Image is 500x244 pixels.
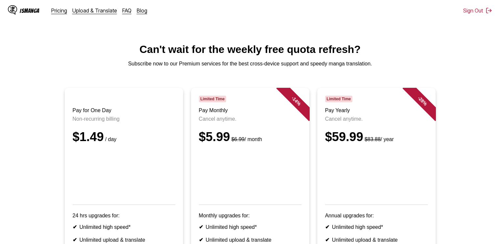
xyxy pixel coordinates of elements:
b: ✔ [325,224,329,230]
span: Limited Time [199,96,226,102]
b: ✔ [73,237,77,243]
s: $83.88 [365,136,381,142]
iframe: PayPal [325,152,428,195]
p: Non-recurring billing [73,116,175,122]
small: / year [363,136,394,142]
li: Unlimited upload & translate [325,237,428,243]
a: Upload & Translate [72,7,117,14]
b: ✔ [199,224,203,230]
div: IsManga [20,8,39,14]
h3: Pay Monthly [199,108,301,113]
a: Blog [137,7,147,14]
li: Unlimited high speed* [325,224,428,230]
p: Subscribe now to our Premium services for the best cross-device support and speedy manga translat... [5,61,495,67]
div: - 14 % [276,81,316,121]
span: Limited Time [325,96,352,102]
div: - 28 % [402,81,442,121]
iframe: PayPal [199,152,301,195]
button: Sign Out [463,7,492,14]
b: ✔ [73,224,77,230]
div: $5.99 [199,130,301,144]
small: / month [230,136,262,142]
li: Unlimited upload & translate [73,237,175,243]
li: Unlimited high speed* [199,224,301,230]
a: Pricing [51,7,67,14]
h1: Can't wait for the weekly free quota refresh? [5,43,495,56]
img: Sign out [486,7,492,14]
a: FAQ [122,7,131,14]
li: Unlimited upload & translate [199,237,301,243]
p: Cancel anytime. [199,116,301,122]
li: Unlimited high speed* [73,224,175,230]
a: IsManga LogoIsManga [8,5,51,16]
div: $59.99 [325,130,428,144]
b: ✔ [325,237,329,243]
p: Cancel anytime. [325,116,428,122]
s: $6.99 [231,136,245,142]
h3: Pay Yearly [325,108,428,113]
b: ✔ [199,237,203,243]
h3: Pay for One Day [73,108,175,113]
p: Annual upgrades for: [325,213,428,219]
iframe: PayPal [73,152,175,195]
p: Monthly upgrades for: [199,213,301,219]
img: IsManga Logo [8,5,17,14]
p: 24 hrs upgrades for: [73,213,175,219]
small: / day [104,136,117,142]
div: $1.49 [73,130,175,144]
